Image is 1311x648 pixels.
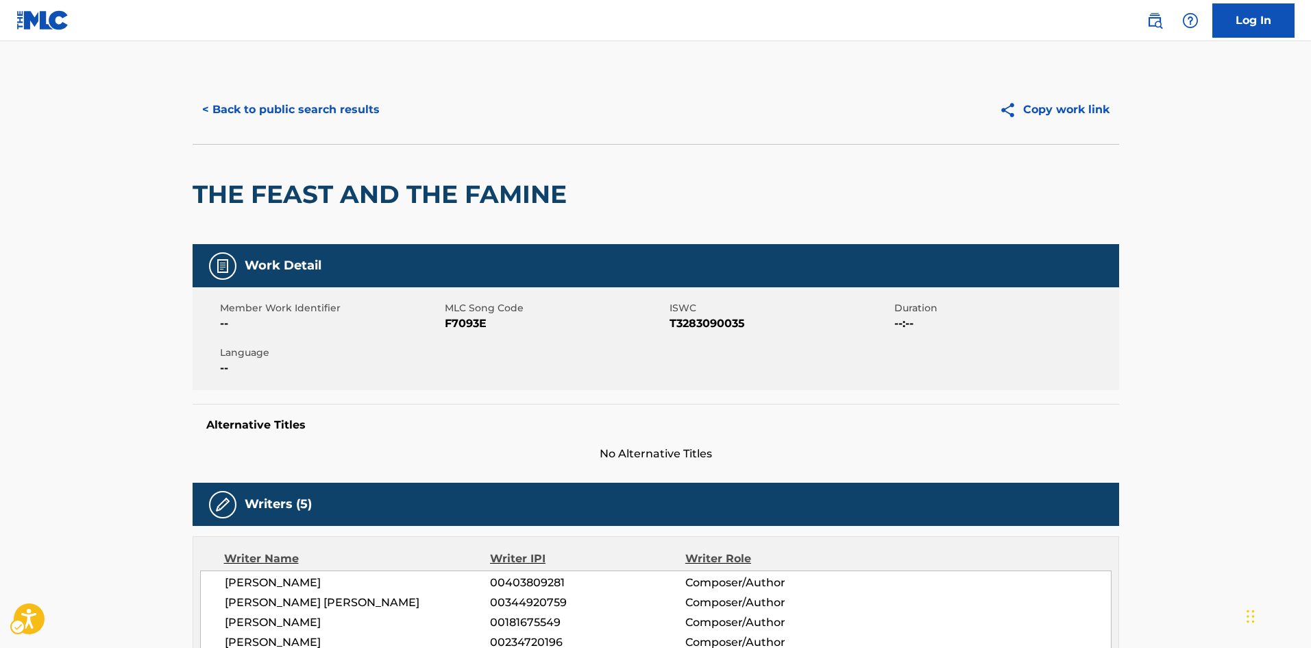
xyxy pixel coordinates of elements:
[245,258,321,274] h5: Work Detail
[990,93,1119,127] button: Copy work link
[193,93,389,127] button: < Back to public search results
[894,315,1116,332] span: --:--
[206,418,1105,432] h5: Alternative Titles
[220,301,441,315] span: Member Work Identifier
[193,179,574,210] h2: THE FEAST AND THE FAMINE
[670,301,891,315] span: ISWC
[894,301,1116,315] span: Duration
[16,10,69,30] img: MLC Logo
[1212,3,1295,38] a: Log In
[215,258,231,274] img: Work Detail
[490,575,685,591] span: 00403809281
[1247,596,1255,637] div: Drag
[670,315,891,332] span: T3283090035
[445,315,666,332] span: F7093E
[225,575,491,591] span: [PERSON_NAME]
[490,614,685,631] span: 00181675549
[685,595,863,611] span: Composer/Author
[215,496,231,513] img: Writers
[225,614,491,631] span: [PERSON_NAME]
[490,551,685,567] div: Writer IPI
[225,595,491,611] span: [PERSON_NAME] [PERSON_NAME]
[490,595,685,611] span: 00344920759
[445,301,666,315] span: MLC Song Code
[1147,12,1163,29] img: search
[245,496,312,512] h5: Writers (5)
[224,551,491,567] div: Writer Name
[999,101,1023,119] img: Copy work link
[220,315,441,332] span: --
[685,575,863,591] span: Composer/Author
[220,360,441,376] span: --
[193,446,1119,462] span: No Alternative Titles
[1182,12,1199,29] img: help
[685,614,863,631] span: Composer/Author
[220,346,441,360] span: Language
[1242,582,1311,648] div: Chat Widget
[1242,582,1311,648] iframe: Hubspot Iframe
[685,551,863,567] div: Writer Role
